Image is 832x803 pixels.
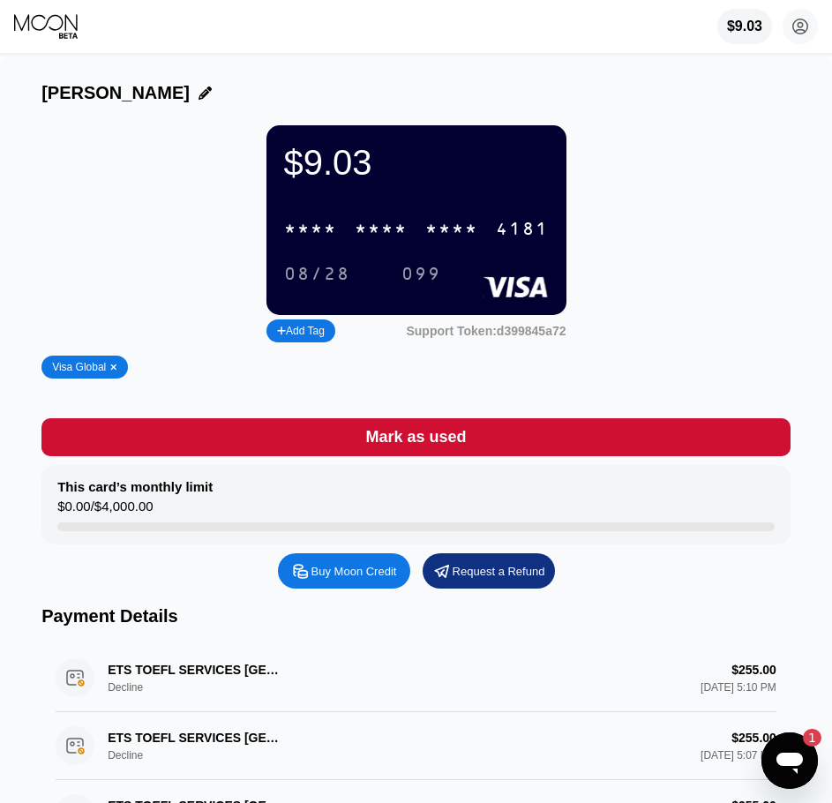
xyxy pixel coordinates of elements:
div: $9.03 [284,143,549,183]
div: $9.03 [727,19,762,34]
div: Visa Global [52,361,106,373]
iframe: Number of unread messages [786,729,821,747]
div: 099 [388,259,454,289]
div: Mark as used [41,418,791,456]
div: Support Token: d399845a72 [406,324,566,338]
div: Payment Details [41,606,791,627]
div: Mark as used [365,427,466,447]
div: Buy Moon Credit [278,553,410,589]
div: $0.00 / $4,000.00 [57,499,153,522]
div: 4181 [496,220,549,240]
div: Support Token:d399845a72 [406,324,566,338]
iframe: Button to launch messaging window, 1 unread message [761,732,818,789]
div: 08/28 [271,259,364,289]
div: $9.03 [717,9,772,44]
div: This card’s monthly limit [57,479,213,494]
div: Add Tag [266,319,335,342]
div: 08/28 [284,265,350,285]
div: [PERSON_NAME] [41,83,190,103]
div: Add Tag [277,325,325,337]
div: Request a Refund [423,553,555,589]
div: Buy Moon Credit [311,564,397,579]
div: Request a Refund [453,564,545,579]
div: 099 [401,265,441,285]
